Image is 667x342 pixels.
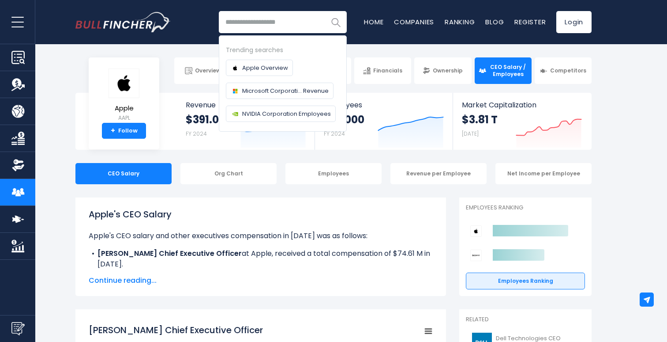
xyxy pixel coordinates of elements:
[195,67,221,74] span: Overview
[97,248,242,258] b: [PERSON_NAME] Chief Executive Officer
[89,231,433,241] p: Apple's CEO salary and other executives compensation in [DATE] was as follows:
[11,159,25,172] img: Ownership
[109,105,139,112] span: Apple
[466,316,585,323] p: Related
[242,86,329,95] span: Microsoft Corporati... Revenue
[394,17,434,27] a: Companies
[226,45,340,55] div: Trending searches
[373,67,402,74] span: Financials
[470,225,482,237] img: Apple competitors logo
[285,163,382,184] div: Employees
[186,130,207,137] small: FY 2024
[75,12,171,32] img: Bullfincher logo
[462,113,498,126] strong: $3.81 T
[186,101,306,109] span: Revenue
[445,17,475,27] a: Ranking
[75,163,172,184] div: CEO Salary
[414,57,471,84] a: Ownership
[231,87,240,95] img: Company logo
[325,11,347,33] button: Search
[514,17,546,27] a: Register
[174,57,231,84] a: Overview
[231,64,240,72] img: Company logo
[466,204,585,212] p: Employees Ranking
[231,110,240,118] img: Company logo
[242,63,288,72] span: Apple Overview
[315,93,452,150] a: Employees 164,000 FY 2024
[324,101,443,109] span: Employees
[485,17,504,27] a: Blog
[453,93,591,150] a: Market Capitalization $3.81 T [DATE]
[550,67,586,74] span: Competitors
[242,109,331,118] span: NVIDIA Corporation Employees
[89,275,433,286] span: Continue reading...
[433,67,463,74] span: Ownership
[108,68,140,123] a: Apple AAPL
[102,123,146,139] a: +Follow
[364,17,383,27] a: Home
[495,163,592,184] div: Net Income per Employee
[226,83,333,99] a: Microsoft Corporati... Revenue
[470,250,482,261] img: Sony Group Corporation competitors logo
[462,101,582,109] span: Market Capitalization
[111,127,115,135] strong: +
[466,273,585,289] a: Employees Ranking
[489,64,528,77] span: CEO Salary / Employees
[109,114,139,122] small: AAPL
[89,324,263,336] tspan: [PERSON_NAME] Chief Executive Officer
[186,113,235,126] strong: $391.04 B
[180,163,277,184] div: Org Chart
[89,248,433,270] li: at Apple, received a total compensation of $74.61 M in [DATE].
[475,57,532,84] a: CEO Salary / Employees
[226,60,293,76] a: Apple Overview
[89,208,433,221] h1: Apple's CEO Salary
[556,11,592,33] a: Login
[390,163,487,184] div: Revenue per Employee
[462,130,479,137] small: [DATE]
[75,12,170,32] a: Go to homepage
[226,106,336,122] a: NVIDIA Corporation Employees
[177,93,315,150] a: Revenue $391.04 B FY 2024
[324,130,345,137] small: FY 2024
[535,57,592,84] a: Competitors
[354,57,411,84] a: Financials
